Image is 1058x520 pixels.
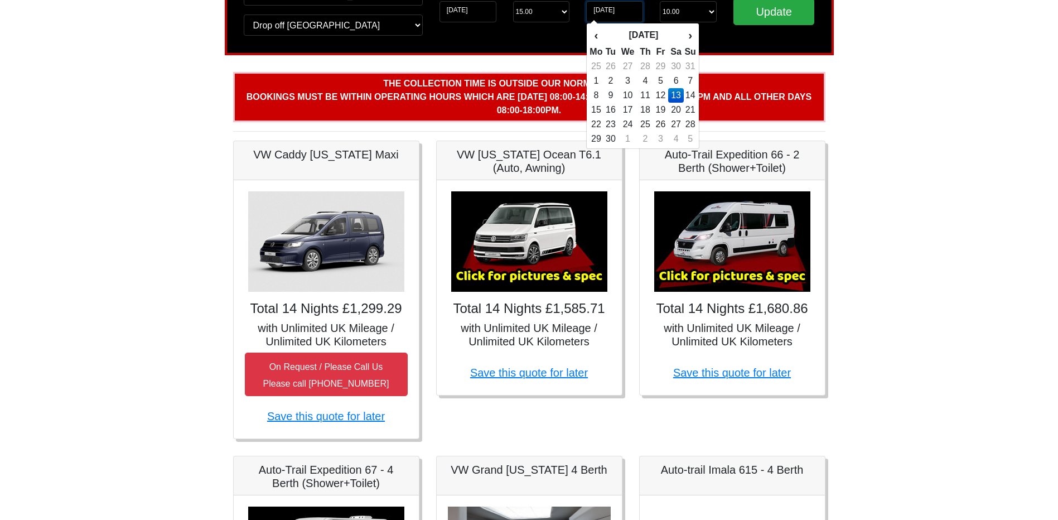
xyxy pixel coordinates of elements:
[618,59,637,74] td: 27
[470,367,588,379] a: Save this quote for later
[653,117,668,132] td: 26
[653,74,668,88] td: 5
[651,463,814,476] h5: Auto-trail Imala 615 - 4 Berth
[245,301,408,317] h4: Total 14 Nights £1,299.29
[247,79,811,115] b: The collection time is outside our normal office hours. Bookings must be within operating hours w...
[603,59,618,74] td: 26
[618,103,637,117] td: 17
[684,45,696,59] th: Su
[684,59,696,74] td: 31
[668,103,684,117] td: 20
[637,45,654,59] th: Th
[668,59,684,74] td: 30
[668,45,684,59] th: Sa
[248,191,404,292] img: VW Caddy California Maxi
[603,103,618,117] td: 16
[653,45,668,59] th: Fr
[589,132,603,146] td: 29
[589,103,603,117] td: 15
[603,88,618,103] td: 9
[245,148,408,161] h5: VW Caddy [US_STATE] Maxi
[637,103,654,117] td: 18
[684,26,696,45] th: ›
[586,1,643,22] input: Return Date
[448,463,611,476] h5: VW Grand [US_STATE] 4 Berth
[668,74,684,88] td: 6
[684,132,696,146] td: 5
[618,132,637,146] td: 1
[245,463,408,490] h5: Auto-Trail Expedition 67 - 4 Berth (Shower+Toilet)
[589,74,603,88] td: 1
[245,353,408,396] button: On Request / Please Call UsPlease call [PHONE_NUMBER]
[618,74,637,88] td: 3
[637,88,654,103] td: 11
[603,74,618,88] td: 2
[245,321,408,348] h5: with Unlimited UK Mileage / Unlimited UK Kilometers
[618,117,637,132] td: 24
[448,321,611,348] h5: with Unlimited UK Mileage / Unlimited UK Kilometers
[668,132,684,146] td: 4
[684,103,696,117] td: 21
[673,367,791,379] a: Save this quote for later
[589,117,603,132] td: 22
[448,301,611,317] h4: Total 14 Nights £1,585.71
[451,191,607,292] img: VW California Ocean T6.1 (Auto, Awning)
[684,88,696,103] td: 14
[603,117,618,132] td: 23
[589,26,603,45] th: ‹
[618,45,637,59] th: We
[637,117,654,132] td: 25
[439,1,496,22] input: Start Date
[637,132,654,146] td: 2
[603,132,618,146] td: 30
[603,26,684,45] th: [DATE]
[653,132,668,146] td: 3
[589,88,603,103] td: 8
[653,59,668,74] td: 29
[589,45,603,59] th: Mo
[618,88,637,103] td: 10
[263,362,389,388] small: On Request / Please Call Us Please call [PHONE_NUMBER]
[603,45,618,59] th: Tu
[654,191,810,292] img: Auto-Trail Expedition 66 - 2 Berth (Shower+Toilet)
[668,88,684,103] td: 13
[684,74,696,88] td: 7
[653,103,668,117] td: 19
[651,301,814,317] h4: Total 14 Nights £1,680.86
[589,59,603,74] td: 25
[267,410,385,422] a: Save this quote for later
[684,117,696,132] td: 28
[651,321,814,348] h5: with Unlimited UK Mileage / Unlimited UK Kilometers
[448,148,611,175] h5: VW [US_STATE] Ocean T6.1 (Auto, Awning)
[653,88,668,103] td: 12
[651,148,814,175] h5: Auto-Trail Expedition 66 - 2 Berth (Shower+Toilet)
[668,117,684,132] td: 27
[637,74,654,88] td: 4
[637,59,654,74] td: 28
